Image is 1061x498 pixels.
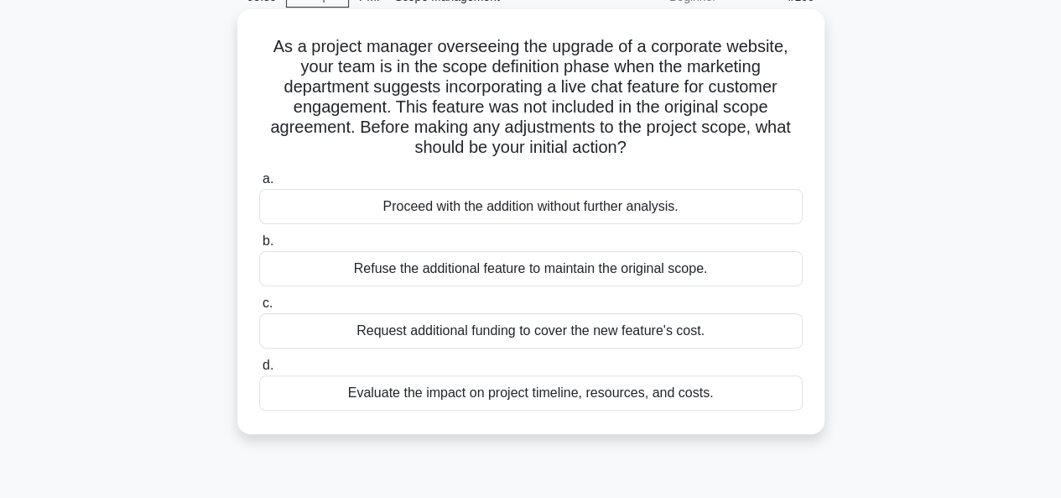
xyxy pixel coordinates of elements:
span: b. [263,233,273,248]
div: Proceed with the addition without further analysis. [259,189,803,224]
div: Evaluate the impact on project timeline, resources, and costs. [259,375,803,411]
h5: As a project manager overseeing the upgrade of a corporate website, your team is in the scope def... [257,36,804,159]
span: d. [263,358,273,372]
span: a. [263,171,273,186]
div: Refuse the additional feature to maintain the original scope. [259,251,803,286]
div: Request additional funding to cover the new feature's cost. [259,313,803,349]
span: c. [263,296,273,310]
